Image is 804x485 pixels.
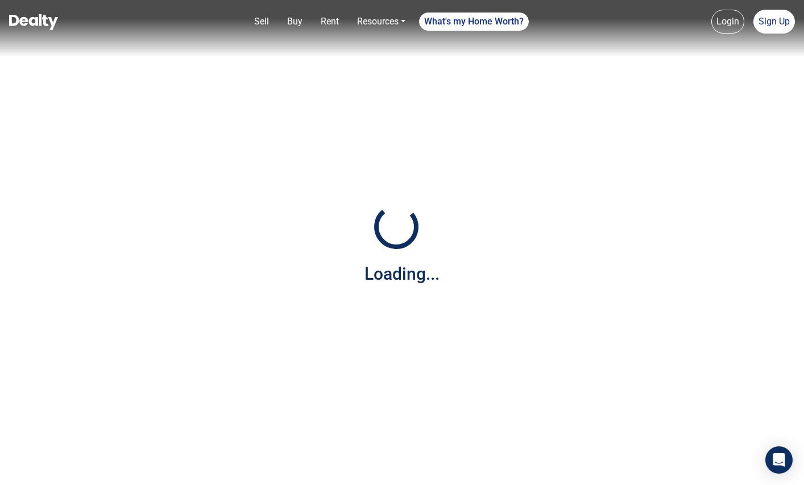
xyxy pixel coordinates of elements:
[6,451,40,485] iframe: BigID CMP Widget
[9,14,58,30] img: Dealty - Buy, Sell & Rent Homes
[753,10,795,34] a: Sign Up
[353,10,410,33] a: Resources
[419,13,529,31] a: What's my Home Worth?
[765,446,793,474] div: Open Intercom Messenger
[316,10,343,33] a: Rent
[283,10,307,33] a: Buy
[250,10,273,33] a: Sell
[711,10,744,34] a: Login
[368,198,425,255] img: Loading
[364,261,440,287] div: Loading...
